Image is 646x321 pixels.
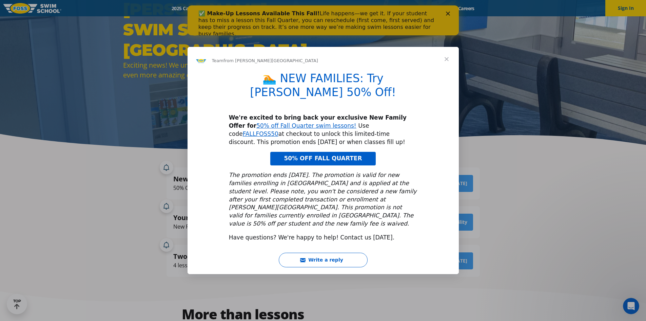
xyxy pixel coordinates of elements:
[354,122,356,129] a: !
[229,72,417,104] h1: 🏊 NEW FAMILIES: Try [PERSON_NAME] 50% Off!
[196,55,207,66] img: Profile image for Team
[243,130,278,137] a: FALLFOSS50
[11,5,132,11] b: ✅ Make-Up Lessons Available This Fall!
[270,152,375,165] a: 50% OFF FALL QUARTER
[11,5,250,32] div: Life happens—we get it. If your student has to miss a lesson this Fall Quarter, you can reschedul...
[212,58,223,63] span: Team
[258,6,265,10] div: Close
[223,58,318,63] span: from [PERSON_NAME][GEOGRAPHIC_DATA]
[229,172,417,227] i: The promotion ends [DATE]. The promotion is valid for new families enrolling in [GEOGRAPHIC_DATA]...
[229,114,417,146] div: Use code at checkout to unlock this limited-time discount. This promotion ends [DATE] or when cla...
[229,234,417,242] div: Have questions? We're happy to help! Contact us [DATE].
[284,155,362,162] span: 50% OFF FALL QUARTER
[229,114,407,129] b: We're excited to bring back your exclusive New Family Offer for
[256,122,354,129] a: 50% off Fall Quarter swim lessons
[434,47,459,71] span: Close
[279,253,368,267] button: Write a reply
